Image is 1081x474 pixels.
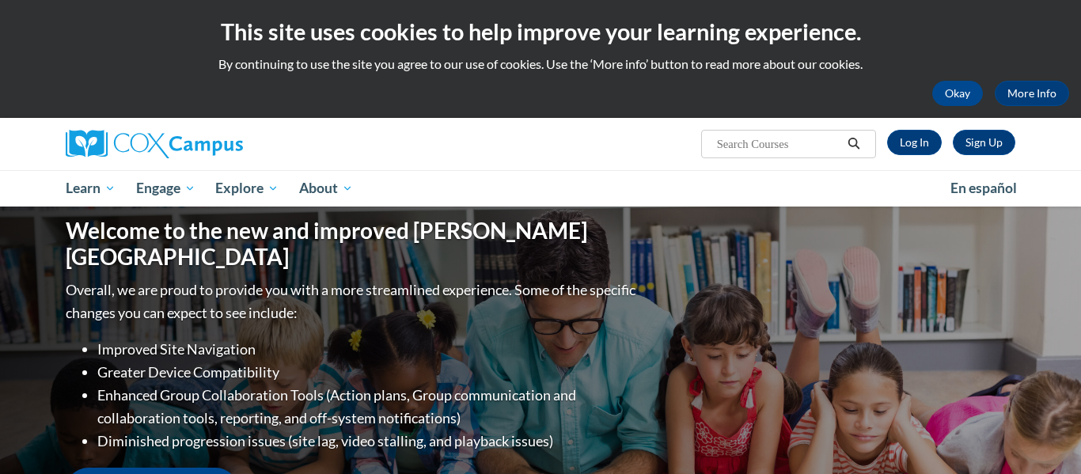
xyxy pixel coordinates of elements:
[66,130,243,158] img: Cox Campus
[289,170,363,207] a: About
[42,170,1039,207] div: Main menu
[97,361,639,384] li: Greater Device Compatibility
[12,16,1069,47] h2: This site uses cookies to help improve your learning experience.
[1018,411,1068,461] iframe: Button to launch messaging window
[940,172,1027,205] a: En español
[932,81,983,106] button: Okay
[97,384,639,430] li: Enhanced Group Collaboration Tools (Action plans, Group communication and collaboration tools, re...
[66,130,366,158] a: Cox Campus
[126,170,206,207] a: Engage
[887,130,942,155] a: Log In
[66,279,639,324] p: Overall, we are proud to provide you with a more streamlined experience. Some of the specific cha...
[55,170,126,207] a: Learn
[12,55,1069,73] p: By continuing to use the site you agree to our use of cookies. Use the ‘More info’ button to read...
[97,430,639,453] li: Diminished progression issues (site lag, video stalling, and playback issues)
[205,170,289,207] a: Explore
[97,338,639,361] li: Improved Site Navigation
[842,135,866,154] button: Search
[950,180,1017,196] span: En español
[215,179,279,198] span: Explore
[66,179,116,198] span: Learn
[136,179,195,198] span: Engage
[299,179,353,198] span: About
[66,218,639,271] h1: Welcome to the new and improved [PERSON_NAME][GEOGRAPHIC_DATA]
[953,130,1015,155] a: Register
[995,81,1069,106] a: More Info
[715,135,842,154] input: Search Courses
